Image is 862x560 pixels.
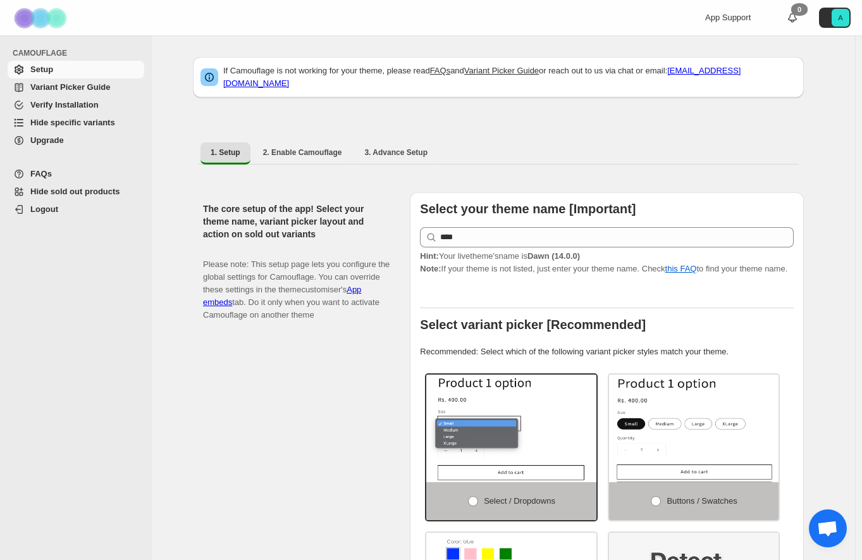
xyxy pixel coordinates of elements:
[10,1,73,35] img: Camouflage
[809,509,847,547] div: Open chat
[420,318,646,332] b: Select variant picker [Recommended]
[609,375,779,482] img: Buttons / Swatches
[832,9,849,27] span: Avatar with initials A
[527,251,580,261] strong: Dawn (14.0.0)
[30,118,115,127] span: Hide specific variants
[211,147,240,158] span: 1. Setup
[819,8,851,28] button: Avatar with initials A
[30,65,53,74] span: Setup
[420,251,580,261] span: Your live theme's name is
[8,183,144,201] a: Hide sold out products
[13,48,145,58] span: CAMOUFLAGE
[420,250,794,275] p: If your theme is not listed, just enter your theme name. Check to find your theme name.
[8,165,144,183] a: FAQs
[30,135,64,145] span: Upgrade
[420,264,441,273] strong: Note:
[705,13,751,22] span: App Support
[838,14,843,22] text: A
[30,204,58,214] span: Logout
[203,246,390,321] p: Please note: This setup page lets you configure the global settings for Camouflage. You can overr...
[8,132,144,149] a: Upgrade
[464,66,539,75] a: Variant Picker Guide
[791,3,808,16] div: 0
[30,82,110,92] span: Variant Picker Guide
[364,147,428,158] span: 3. Advance Setup
[30,187,120,196] span: Hide sold out products
[30,169,52,178] span: FAQs
[8,78,144,96] a: Variant Picker Guide
[430,66,451,75] a: FAQs
[420,251,439,261] strong: Hint:
[8,201,144,218] a: Logout
[667,496,737,506] span: Buttons / Swatches
[420,345,794,358] p: Recommended: Select which of the following variant picker styles match your theme.
[484,496,555,506] span: Select / Dropdowns
[263,147,342,158] span: 2. Enable Camouflage
[8,96,144,114] a: Verify Installation
[203,202,390,240] h2: The core setup of the app! Select your theme name, variant picker layout and action on sold out v...
[786,11,799,24] a: 0
[426,375,596,482] img: Select / Dropdowns
[223,65,796,90] p: If Camouflage is not working for your theme, please read and or reach out to us via chat or email:
[30,100,99,109] span: Verify Installation
[665,264,697,273] a: this FAQ
[8,114,144,132] a: Hide specific variants
[8,61,144,78] a: Setup
[420,202,636,216] b: Select your theme name [Important]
